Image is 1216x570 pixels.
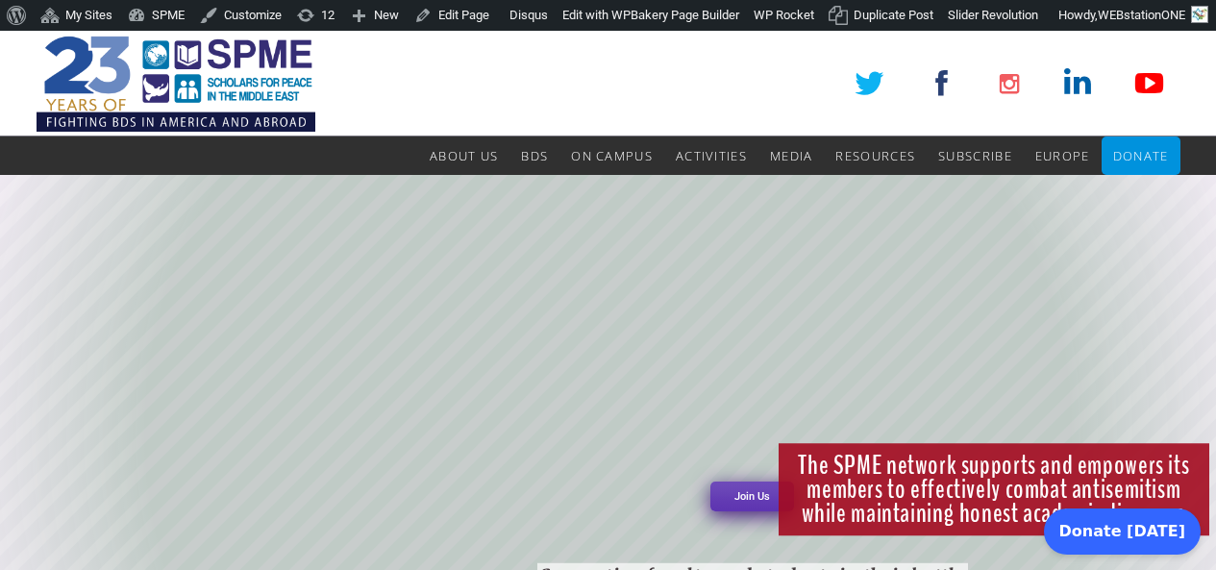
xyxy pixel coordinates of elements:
[1098,8,1185,22] span: WEBstationONE
[571,147,653,164] span: On Campus
[1035,136,1090,175] a: Europe
[676,147,747,164] span: Activities
[938,136,1012,175] a: Subscribe
[521,136,548,175] a: BDS
[948,8,1038,22] span: Slider Revolution
[835,136,915,175] a: Resources
[1035,147,1090,164] span: Europe
[710,482,794,511] a: Join Us
[430,136,498,175] a: About Us
[37,31,315,136] img: SPME
[521,147,548,164] span: BDS
[779,443,1209,535] rs-layer: The SPME network supports and empowers its members to effectively combat antisemitism while maint...
[1113,136,1169,175] a: Donate
[676,136,747,175] a: Activities
[938,147,1012,164] span: Subscribe
[430,147,498,164] span: About Us
[571,136,653,175] a: On Campus
[770,147,813,164] span: Media
[1113,147,1169,164] span: Donate
[835,147,915,164] span: Resources
[770,136,813,175] a: Media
